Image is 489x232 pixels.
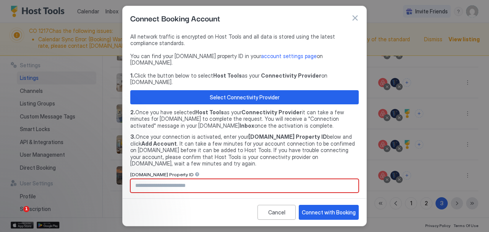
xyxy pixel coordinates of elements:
[261,53,317,59] a: account settings page
[302,208,356,216] div: Connect with Booking
[130,72,134,79] b: 1.
[130,53,359,66] span: You can find your [DOMAIN_NAME] property ID in your on [DOMAIN_NAME].
[299,205,359,220] button: Connect with Booking
[195,109,224,115] b: Host Tools
[213,72,242,79] b: Host Tools
[130,33,359,47] span: All network traffic is encrypted on Host Tools and all data is stored using the latest compliance...
[130,72,359,86] span: Click the button below to select as your on [DOMAIN_NAME].
[130,109,135,115] b: 2.
[268,208,285,216] div: Cancel
[130,12,220,24] span: Connect Booking Account
[141,140,177,147] b: Add Account
[130,133,359,167] span: Once your connection is activated, enter your below and click . It can take a few minutes for you...
[261,72,321,79] b: Connectivity Provider
[257,205,296,220] button: Cancel
[131,179,358,192] input: Input Field
[130,133,136,140] b: 3.
[6,158,159,211] iframe: Intercom notifications message
[210,93,280,101] div: Select Connectivity Provider
[130,172,194,177] span: [DOMAIN_NAME] Property ID
[241,109,302,115] b: Connectivity Provider
[240,122,254,129] b: Inbox
[8,206,26,224] iframe: Intercom live chat
[23,206,29,212] span: 1
[130,109,359,129] span: Once you have selected as your it can take a few minutes for [DOMAIN_NAME] to complete the reques...
[248,133,327,140] b: [DOMAIN_NAME] Property ID
[130,90,359,104] button: Select Connectivity Provider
